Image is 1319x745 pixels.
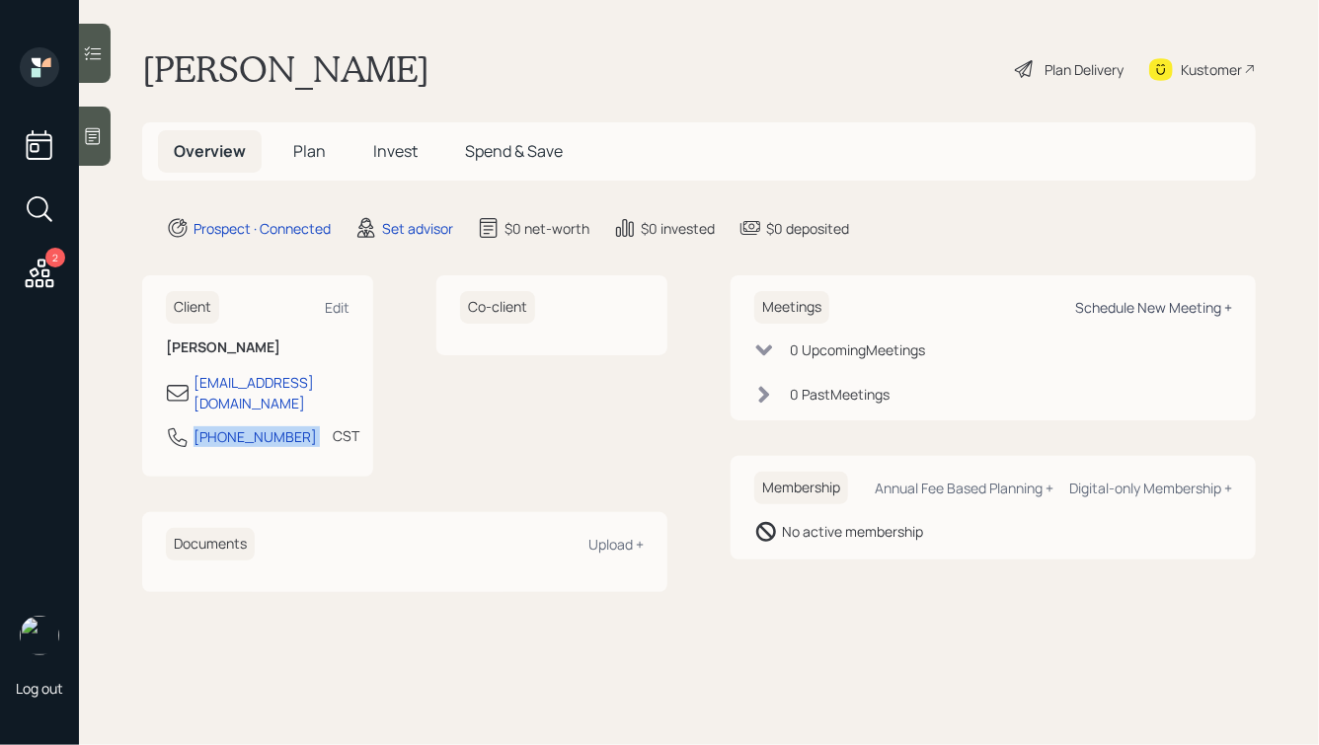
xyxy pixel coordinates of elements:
div: Plan Delivery [1045,59,1124,80]
div: 2 [45,248,65,267]
div: Digital-only Membership + [1069,479,1232,497]
h6: Meetings [754,291,829,324]
h6: [PERSON_NAME] [166,339,349,356]
div: [PHONE_NUMBER] [194,426,317,447]
div: Schedule New Meeting + [1075,298,1232,317]
div: [EMAIL_ADDRESS][DOMAIN_NAME] [194,372,349,413]
div: Set advisor [382,218,453,239]
div: Edit [325,298,349,317]
span: Overview [174,140,246,162]
div: 0 Past Meeting s [790,384,890,405]
div: $0 net-worth [504,218,589,239]
div: Log out [16,679,63,698]
div: Upload + [588,535,644,554]
span: Spend & Save [465,140,563,162]
div: CST [333,425,359,446]
h6: Co-client [460,291,535,324]
div: No active membership [782,521,923,542]
img: hunter_neumayer.jpg [20,616,59,655]
div: Kustomer [1181,59,1242,80]
span: Invest [373,140,418,162]
div: Annual Fee Based Planning + [875,479,1053,497]
span: Plan [293,140,326,162]
h1: [PERSON_NAME] [142,47,429,91]
h6: Membership [754,472,848,504]
div: 0 Upcoming Meeting s [790,339,925,360]
div: $0 deposited [766,218,849,239]
h6: Client [166,291,219,324]
h6: Documents [166,528,255,560]
div: $0 invested [641,218,715,239]
div: Prospect · Connected [194,218,331,239]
